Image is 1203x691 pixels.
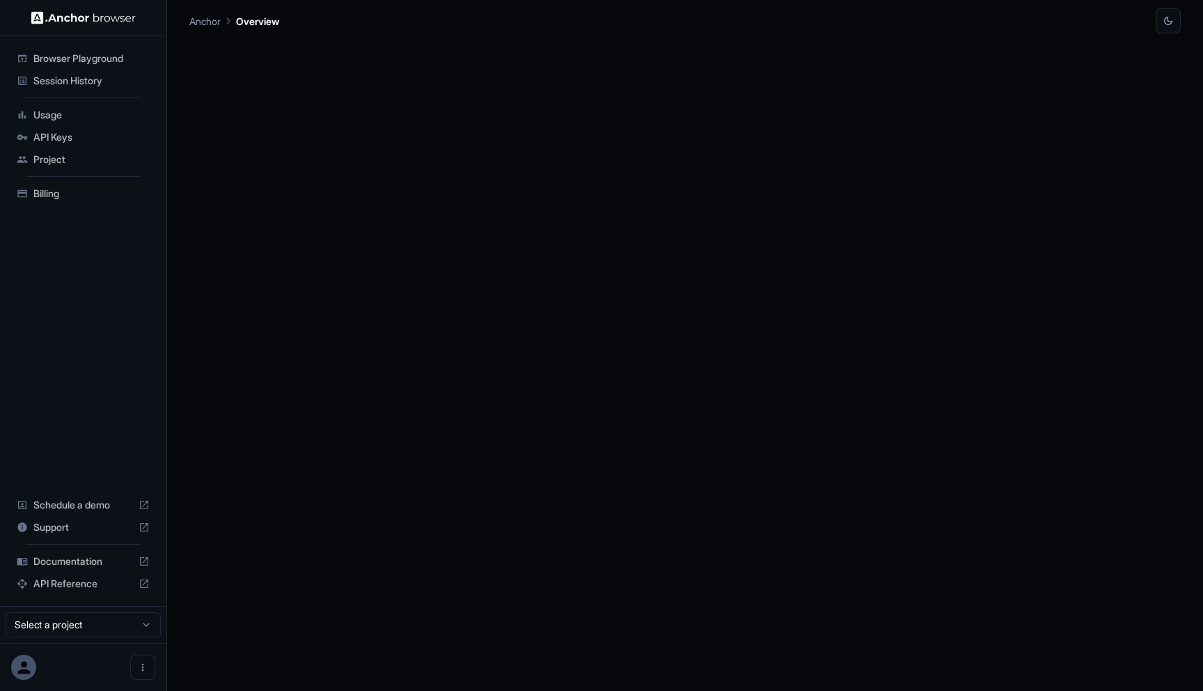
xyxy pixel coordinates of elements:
[130,655,155,680] button: Open menu
[11,126,155,148] div: API Keys
[33,52,150,65] span: Browser Playground
[11,494,155,516] div: Schedule a demo
[189,14,221,29] p: Anchor
[33,153,150,166] span: Project
[33,187,150,201] span: Billing
[11,70,155,92] div: Session History
[31,11,136,24] img: Anchor Logo
[33,108,150,122] span: Usage
[33,498,133,512] span: Schedule a demo
[11,550,155,573] div: Documentation
[33,520,133,534] span: Support
[11,516,155,538] div: Support
[11,47,155,70] div: Browser Playground
[33,554,133,568] span: Documentation
[11,573,155,595] div: API Reference
[33,74,150,88] span: Session History
[33,577,133,591] span: API Reference
[11,183,155,205] div: Billing
[33,130,150,144] span: API Keys
[11,104,155,126] div: Usage
[236,14,279,29] p: Overview
[11,148,155,171] div: Project
[189,13,279,29] nav: breadcrumb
